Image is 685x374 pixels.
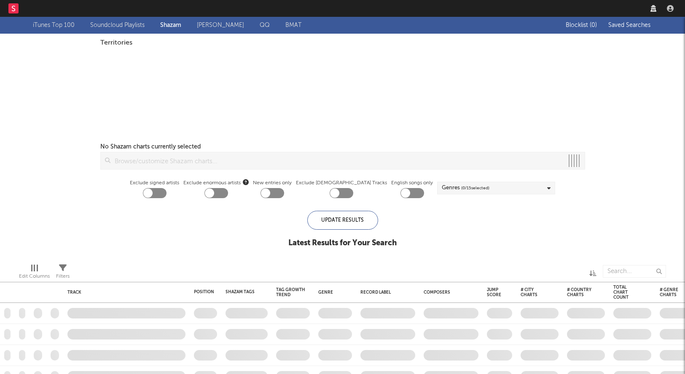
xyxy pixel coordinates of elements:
div: Total Chart Count [613,285,639,300]
div: Position [194,289,214,294]
span: Exclude enormous artists [183,178,249,188]
a: QQ [260,20,270,30]
div: Jump Score [487,287,501,297]
div: Tag Growth Trend [276,287,306,297]
div: Update Results [307,211,378,230]
a: iTunes Top 100 [33,20,75,30]
input: Browse/customize Shazam charts... [110,152,564,169]
button: Saved Searches [606,22,652,29]
label: Exclude signed artists [130,178,179,188]
div: Genre [318,290,348,295]
span: ( 0 / 15 selected) [461,183,489,193]
span: Blocklist [566,22,597,28]
div: # Genre Charts [660,287,685,297]
label: Exclude [DEMOGRAPHIC_DATA] Tracks [296,178,387,188]
span: ( 0 ) [590,22,597,28]
label: New entries only [253,178,292,188]
div: Edit Columns [19,271,50,281]
a: [PERSON_NAME] [197,20,244,30]
label: English songs only [391,178,433,188]
div: Latest Results for Your Search [288,238,397,248]
div: Genres [442,183,489,193]
div: Territories [100,38,585,48]
div: Filters [56,261,70,285]
div: # City Charts [521,287,546,297]
div: Track [67,290,181,295]
div: Filters [56,271,70,281]
div: Shazam Tags [226,289,255,294]
input: Search... [603,265,666,278]
div: Record Label [360,290,411,295]
div: Composers [424,290,474,295]
span: Saved Searches [608,22,652,28]
div: Edit Columns [19,261,50,285]
div: # Country Charts [567,287,592,297]
div: No Shazam charts currently selected [100,142,201,152]
a: Soundcloud Playlists [90,20,145,30]
button: Exclude enormous artists [243,178,249,186]
a: BMAT [285,20,301,30]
